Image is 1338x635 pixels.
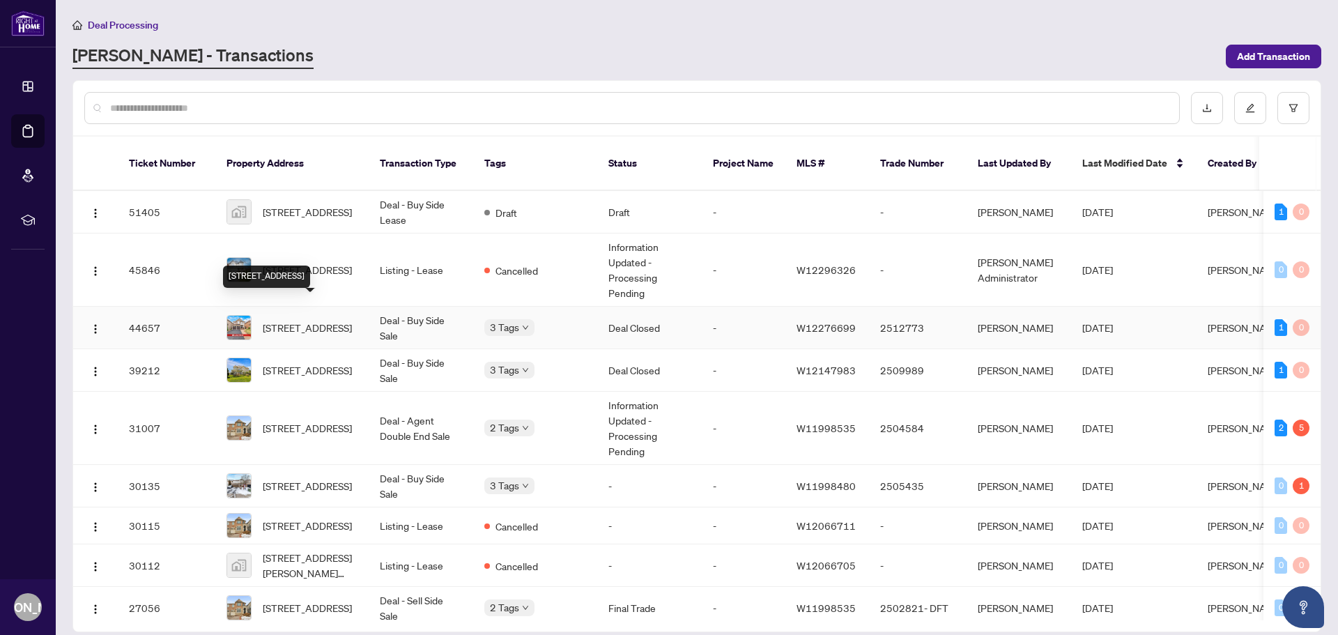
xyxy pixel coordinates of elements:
th: Status [597,137,702,191]
span: [STREET_ADDRESS] [263,320,352,335]
div: 0 [1275,477,1287,494]
td: [PERSON_NAME] [967,349,1071,392]
img: Logo [90,424,101,435]
td: [PERSON_NAME] Administrator [967,234,1071,307]
td: [PERSON_NAME] [967,191,1071,234]
td: 44657 [118,307,215,349]
img: logo [11,10,45,36]
td: - [702,307,785,349]
span: edit [1245,103,1255,113]
img: Logo [90,323,101,335]
div: 0 [1275,599,1287,616]
span: Cancelled [495,558,538,574]
span: 3 Tags [490,477,519,494]
span: [STREET_ADDRESS][PERSON_NAME][PERSON_NAME] [263,550,357,581]
span: down [522,482,529,489]
td: [PERSON_NAME] [967,392,1071,465]
span: [PERSON_NAME] [1208,321,1283,334]
img: Logo [90,521,101,533]
span: [PERSON_NAME] [1208,559,1283,572]
span: [DATE] [1082,321,1113,334]
td: [PERSON_NAME] [967,587,1071,629]
span: [DATE] [1082,519,1113,532]
button: Logo [84,417,107,439]
div: 0 [1275,517,1287,534]
td: Listing - Lease [369,544,473,587]
td: - [869,191,967,234]
span: W12296326 [797,263,856,276]
th: Property Address [215,137,369,191]
div: 0 [1275,261,1287,278]
span: Cancelled [495,519,538,534]
img: thumbnail-img [227,200,251,224]
img: thumbnail-img [227,258,251,282]
button: filter [1277,92,1309,124]
span: Draft [495,205,517,220]
td: [PERSON_NAME] [967,307,1071,349]
td: Final Trade [597,587,702,629]
span: [STREET_ADDRESS] [263,600,352,615]
div: [STREET_ADDRESS] [223,266,310,288]
td: [PERSON_NAME] [967,507,1071,544]
span: down [522,604,529,611]
th: Last Modified Date [1071,137,1197,191]
td: 27056 [118,587,215,629]
th: Transaction Type [369,137,473,191]
span: [DATE] [1082,206,1113,218]
td: 2512773 [869,307,967,349]
img: Logo [90,266,101,277]
img: thumbnail-img [227,596,251,620]
span: [STREET_ADDRESS] [263,262,352,277]
span: W12276699 [797,321,856,334]
img: Logo [90,208,101,219]
td: - [869,234,967,307]
td: 45846 [118,234,215,307]
div: 5 [1293,420,1309,436]
div: 2 [1275,420,1287,436]
span: [DATE] [1082,263,1113,276]
td: Listing - Lease [369,507,473,544]
th: MLS # [785,137,869,191]
span: W12066705 [797,559,856,572]
td: 2505435 [869,465,967,507]
td: - [702,191,785,234]
button: Logo [84,316,107,339]
button: edit [1234,92,1266,124]
td: Deal - Agent Double End Sale [369,392,473,465]
td: Information Updated - Processing Pending [597,234,702,307]
button: Logo [84,597,107,619]
td: Deal Closed [597,307,702,349]
td: Deal - Sell Side Sale [369,587,473,629]
td: - [869,544,967,587]
span: [PERSON_NAME] [1208,206,1283,218]
div: 0 [1293,204,1309,220]
td: - [702,465,785,507]
span: 2 Tags [490,420,519,436]
span: filter [1289,103,1298,113]
button: Logo [84,514,107,537]
td: Deal - Buy Side Lease [369,191,473,234]
button: Add Transaction [1226,45,1321,68]
img: Logo [90,561,101,572]
td: - [702,392,785,465]
td: 30135 [118,465,215,507]
div: 0 [1275,557,1287,574]
span: down [522,367,529,374]
div: 1 [1275,204,1287,220]
td: 2502821- DFT [869,587,967,629]
span: W11998480 [797,480,856,492]
td: - [597,465,702,507]
div: 1 [1275,362,1287,378]
td: Deal - Buy Side Sale [369,307,473,349]
td: 51405 [118,191,215,234]
span: [PERSON_NAME] [1208,364,1283,376]
td: 2509989 [869,349,967,392]
span: W11998535 [797,422,856,434]
span: down [522,424,529,431]
span: [DATE] [1082,422,1113,434]
span: [DATE] [1082,602,1113,614]
td: - [702,234,785,307]
td: - [597,507,702,544]
td: Listing - Lease [369,234,473,307]
button: Logo [84,554,107,576]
